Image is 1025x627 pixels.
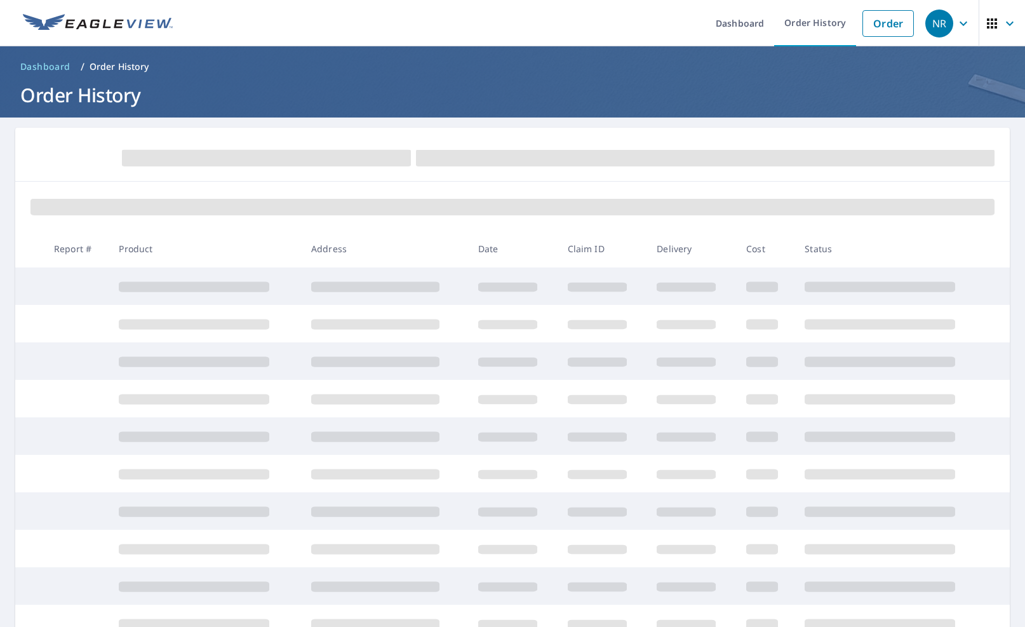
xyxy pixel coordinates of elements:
th: Cost [736,230,794,267]
th: Report # [44,230,109,267]
th: Date [468,230,558,267]
th: Status [794,230,987,267]
li: / [81,59,84,74]
th: Claim ID [558,230,647,267]
div: NR [925,10,953,37]
a: Order [862,10,914,37]
th: Product [109,230,300,267]
nav: breadcrumb [15,57,1010,77]
th: Delivery [646,230,736,267]
span: Dashboard [20,60,70,73]
h1: Order History [15,82,1010,108]
img: EV Logo [23,14,173,33]
th: Address [301,230,468,267]
p: Order History [90,60,149,73]
a: Dashboard [15,57,76,77]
